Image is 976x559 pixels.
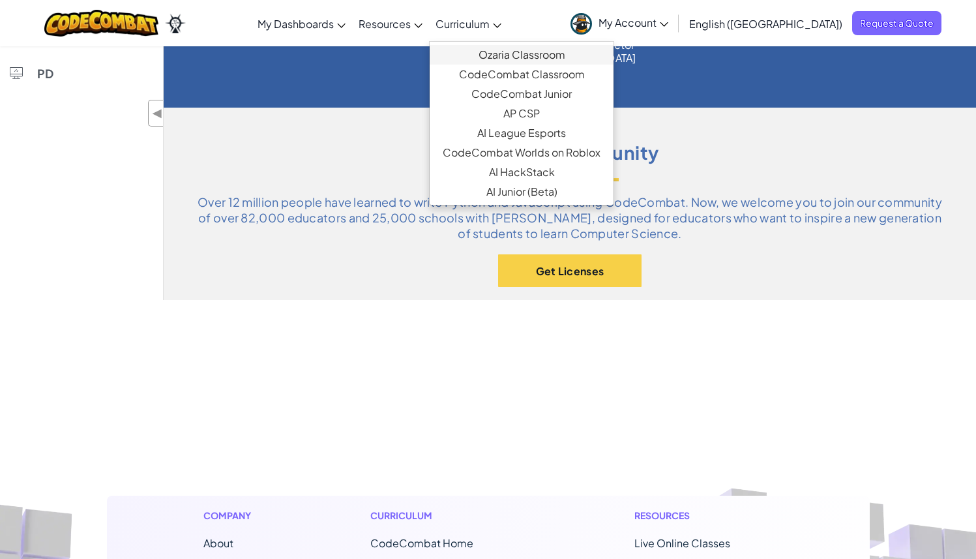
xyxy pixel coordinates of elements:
[430,45,614,65] a: Ozaria Classroom
[196,194,943,241] span: Over 12 million people have learned to write Python and JavaScript using CodeCombat. Now, we welc...
[570,13,592,35] img: avatar
[430,143,614,162] a: CodeCombat Worlds on Roblox
[634,536,730,550] a: Live Online Classes
[430,123,614,143] a: AI League Esports
[203,536,233,550] a: About
[152,104,163,123] span: ◀
[852,11,941,35] a: Request a Quote
[430,182,614,202] a: AI Junior (Beta)
[165,14,186,33] img: Ozaria
[370,536,473,550] span: CodeCombat Home
[370,509,528,522] h1: Curriculum
[683,6,849,41] a: English ([GEOGRAPHIC_DATA])
[430,162,614,182] a: AI HackStack
[359,17,411,31] span: Resources
[599,16,668,29] span: My Account
[634,509,773,522] h1: Resources
[44,10,158,37] img: CodeCombat logo
[436,17,490,31] span: Curriculum
[430,84,614,104] a: CodeCombat Junior
[498,254,642,287] button: Get Licenses
[429,6,508,41] a: Curriculum
[430,104,614,123] a: AP CSP
[258,17,334,31] span: My Dashboards
[689,17,842,31] span: English ([GEOGRAPHIC_DATA])
[251,6,352,41] a: My Dashboards
[564,3,675,44] a: My Account
[352,6,429,41] a: Resources
[430,65,614,84] a: CodeCombat Classroom
[203,509,264,522] h1: Company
